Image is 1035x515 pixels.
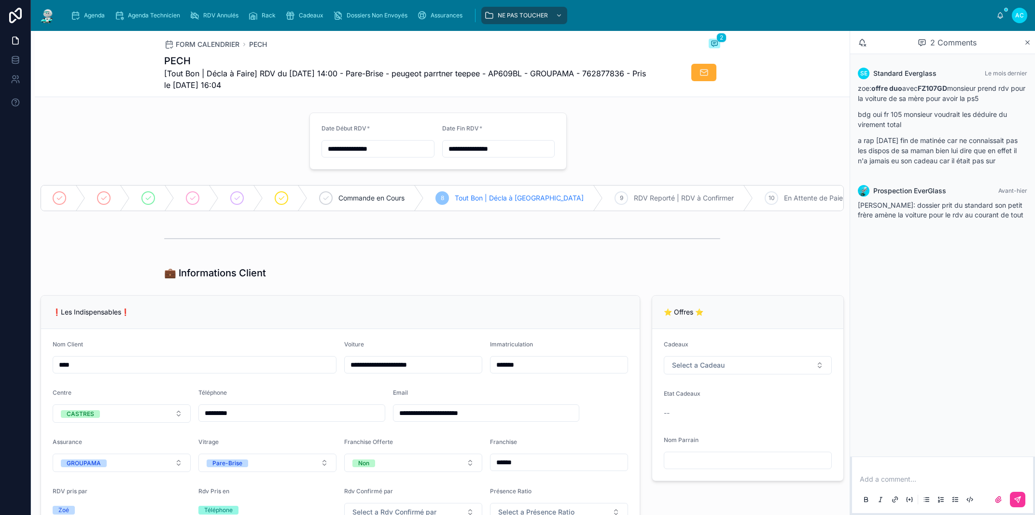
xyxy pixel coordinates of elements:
[490,487,531,495] span: Présence Ratio
[322,125,366,132] span: Date Début RDV
[709,39,720,50] button: 2
[344,454,482,472] button: Select Button
[769,194,775,202] span: 10
[164,266,266,280] h1: 💼 Informations Client
[490,438,517,445] span: Franchise
[198,454,336,472] button: Select Button
[176,40,239,49] span: FORM CALENDRIER
[344,341,364,348] span: Voiture
[245,7,282,24] a: Rack
[930,37,977,48] span: 2 Comments
[858,201,1023,219] span: [PERSON_NAME]: dossier prit du standard son petit frère amène la voiture pour le rdv au courant d...
[344,438,393,445] span: Franchise Offerte
[672,360,725,370] span: Select a Cadeau
[67,410,94,418] div: CASTRES
[58,506,69,515] div: Zoé
[53,487,87,495] span: RDV pris par
[39,8,56,23] img: App logo
[344,487,393,495] span: Rdv Confirmé par
[187,7,245,24] a: RDV Annulés
[664,308,703,316] span: ⭐ Offres ⭐
[64,5,996,26] div: scrollable content
[53,389,71,396] span: Centre
[358,459,369,467] div: Non
[330,7,414,24] a: Dossiers Non Envoyés
[858,109,1027,129] p: bdg oui fr 105 monsieur voudrait les déduire du virement total
[53,438,82,445] span: Assurance
[338,193,405,203] span: Commande en Cours
[212,459,242,467] div: Pare-Brise
[664,341,688,348] span: Cadeaux
[198,389,227,396] span: Téléphone
[67,459,101,467] div: GROUPAMA
[164,54,648,68] h1: PECH
[664,390,700,397] span: Etat Cadeaux
[198,487,229,495] span: Rdv Pris en
[112,7,187,24] a: Agenda Technicien
[68,7,112,24] a: Agenda
[53,308,129,316] span: ❗Les Indispensables❗
[204,506,233,515] div: Téléphone
[634,193,734,203] span: RDV Reporté | RDV à Confirmer
[198,438,219,445] span: Vitrage
[784,193,859,203] span: En Attente de Paiement
[620,194,623,202] span: 9
[53,404,191,423] button: Select Button
[858,83,1027,103] p: zoe: avec monsieur prend rdv pour la voiture de sa mère pour avoir la ps5
[249,40,267,49] a: PECH
[128,12,180,19] span: Agenda Technicien
[53,454,191,472] button: Select Button
[873,69,937,78] span: Standard Everglass
[164,40,239,49] a: FORM CALENDRIER
[664,408,670,418] span: --
[871,84,902,92] strong: offre duo
[860,70,867,77] span: SE
[203,12,238,19] span: RDV Annulés
[393,389,408,396] span: Email
[455,193,584,203] span: Tout Bon | Décla à [GEOGRAPHIC_DATA]
[873,186,946,196] span: Prospection EverGlass
[282,7,330,24] a: Cadeaux
[299,12,323,19] span: Cadeaux
[858,135,1027,166] p: a rap [DATE] fin de matinée car ne connaissait pas les dispos de sa maman bien lui dire que en ef...
[664,436,699,443] span: Nom Parrain
[716,33,727,43] span: 2
[262,12,276,19] span: Rack
[431,12,462,19] span: Assurances
[490,341,533,348] span: Immatriculation
[347,12,407,19] span: Dossiers Non Envoyés
[414,7,469,24] a: Assurances
[53,341,83,348] span: Nom Client
[164,68,648,91] span: [Tout Bon | Décla à Faire] RDV du [DATE] 14:00 - Pare-Brise - peugeot parrtner teepee - AP609BL -...
[84,12,105,19] span: Agenda
[998,187,1027,194] span: Avant-hier
[498,12,548,19] span: NE PAS TOUCHER
[442,125,479,132] span: Date Fin RDV
[441,194,444,202] span: 8
[985,70,1027,77] span: Le mois dernier
[664,356,832,374] button: Select Button
[481,7,567,24] a: NE PAS TOUCHER
[918,84,947,92] strong: FZ107GD
[1015,12,1024,19] span: AC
